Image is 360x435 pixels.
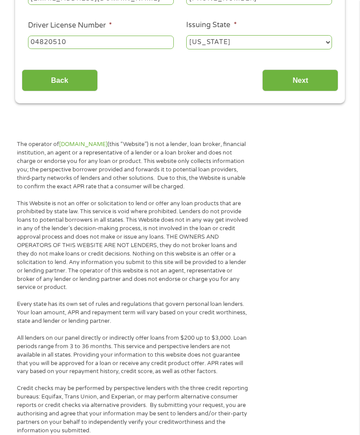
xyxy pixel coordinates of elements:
a: [DOMAIN_NAME] [59,141,108,148]
p: Credit checks may be performed by perspective lenders with the three credit reporting bureaus: Eq... [17,384,248,435]
input: Next [262,69,338,91]
label: Issuing State [186,20,236,30]
p: This Website is not an offer or solicitation to lend or offer any loan products that are prohibit... [17,199,248,292]
p: The operator of (this “Website”) is not a lender, loan broker, financial institution, an agent or... [17,140,248,191]
input: Back [22,69,98,91]
label: Driver License Number [28,21,112,30]
p: All lenders on our panel directly or indirectly offer loans from $200 up to $3,000. Loan periods ... [17,334,248,376]
p: Every state has its own set of rules and regulations that govern personal loan lenders. Your loan... [17,300,248,325]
